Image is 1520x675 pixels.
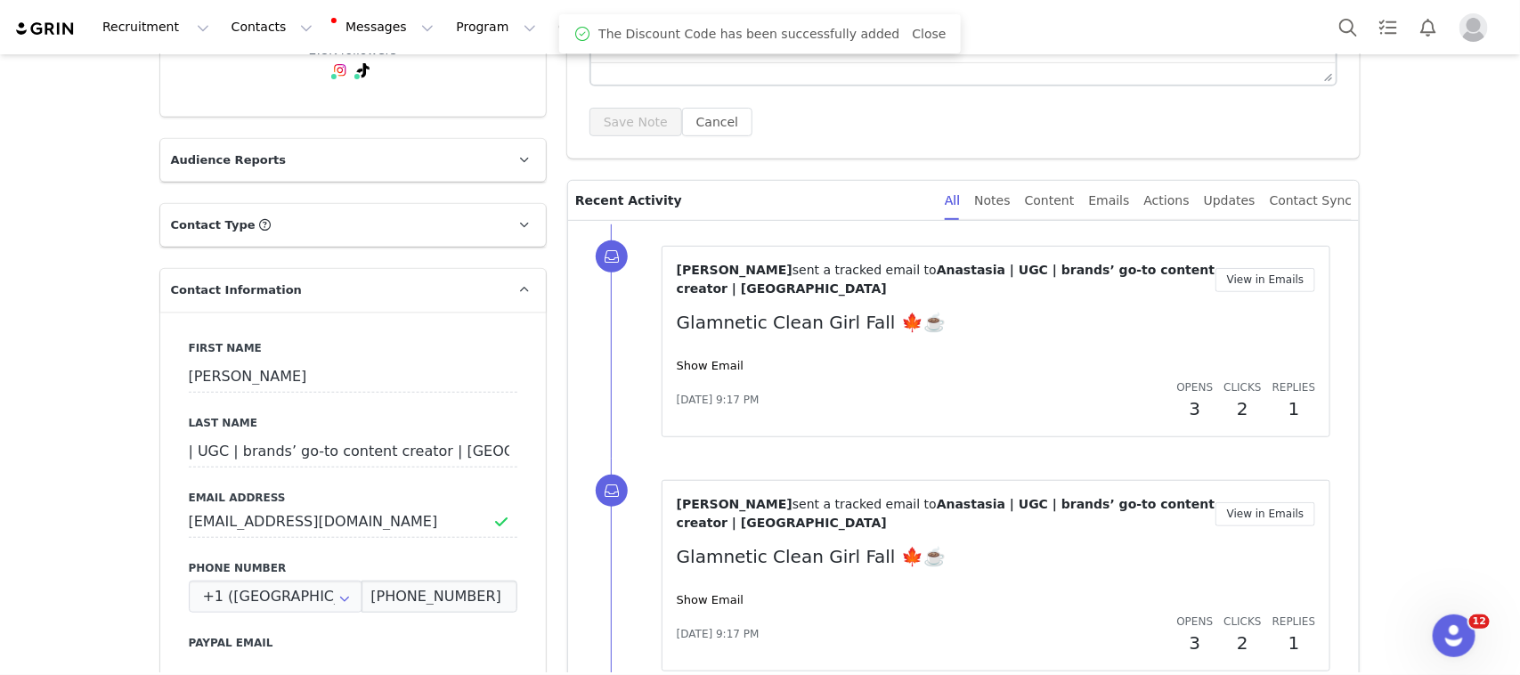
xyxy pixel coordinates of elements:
a: Show Email [677,593,744,606]
h2: 1 [1272,630,1316,656]
span: sent a tracked email to [793,263,937,277]
input: (XXX) XXX-XXXX [362,581,516,613]
span: Contact Type [171,216,256,234]
button: Content [548,7,645,47]
a: Show Email [677,359,744,372]
button: Contacts [221,7,323,47]
div: Actions [1144,181,1190,221]
button: View in Emails [1215,268,1316,292]
button: Save Note [589,108,682,136]
iframe: Intercom live chat [1433,614,1475,657]
span: Audience Reports [171,151,287,169]
input: Country [189,581,363,613]
span: [DATE] 9:17 PM [677,392,760,408]
span: [DATE] 9:17 PM [677,626,760,642]
div: Content [1025,181,1075,221]
div: Contact Sync [1270,181,1353,221]
label: Email Address [189,490,517,506]
button: Recruitment [92,7,220,47]
span: The Discount Code has been successfully added [598,25,899,44]
div: Notes [974,181,1010,221]
h2: 2 [1223,395,1261,422]
div: All [945,181,960,221]
button: Reporting [646,7,756,47]
img: placeholder-profile.jpg [1459,13,1488,42]
span: Clicks [1223,615,1261,628]
p: Recent Activity [575,181,931,220]
div: Press the Up and Down arrow keys to resize the editor. [1317,63,1336,85]
h2: 1 [1272,395,1316,422]
div: United States [189,581,363,613]
h2: 3 [1177,630,1214,656]
input: Email Address [189,506,517,538]
div: Emails [1089,181,1130,221]
span: 12 [1469,614,1490,629]
img: grin logo [14,20,77,37]
button: View in Emails [1215,502,1316,526]
a: Brands [757,7,827,47]
span: Anastasia | UGC | brands’ go-to content creator | [GEOGRAPHIC_DATA] [677,497,1215,530]
span: Opens [1177,381,1214,394]
button: Cancel [682,108,752,136]
a: Tasks [1369,7,1408,47]
body: Rich Text Area. Press ALT-0 for help. [14,14,731,34]
p: Glamnetic Clean Girl Fall 🍁☕️ [677,309,1316,336]
button: Messages [324,7,444,47]
p: Glamnetic Clean Girl Fall 🍁☕️ [677,543,1316,570]
h2: 2 [1223,630,1261,656]
span: [PERSON_NAME] [677,263,793,277]
span: Replies [1272,615,1316,628]
span: Replies [1272,381,1316,394]
span: Contact Information [171,281,302,299]
div: Updates [1204,181,1256,221]
span: Clicks [1223,381,1261,394]
span: [PERSON_NAME] [677,497,793,511]
img: instagram.svg [333,63,347,77]
label: First Name [189,340,517,356]
label: Paypal Email [189,635,517,651]
button: Search [1329,7,1368,47]
span: Anastasia | UGC | brands’ go-to content creator | [GEOGRAPHIC_DATA] [677,263,1215,296]
a: Close [913,27,947,41]
label: Last Name [189,415,517,431]
span: Opens [1177,615,1214,628]
button: Profile [1449,13,1506,42]
a: Community [829,7,931,47]
button: Program [445,7,547,47]
button: Notifications [1409,7,1448,47]
h2: 3 [1177,395,1214,422]
span: sent a tracked email to [793,497,937,511]
label: Phone Number [189,560,517,576]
